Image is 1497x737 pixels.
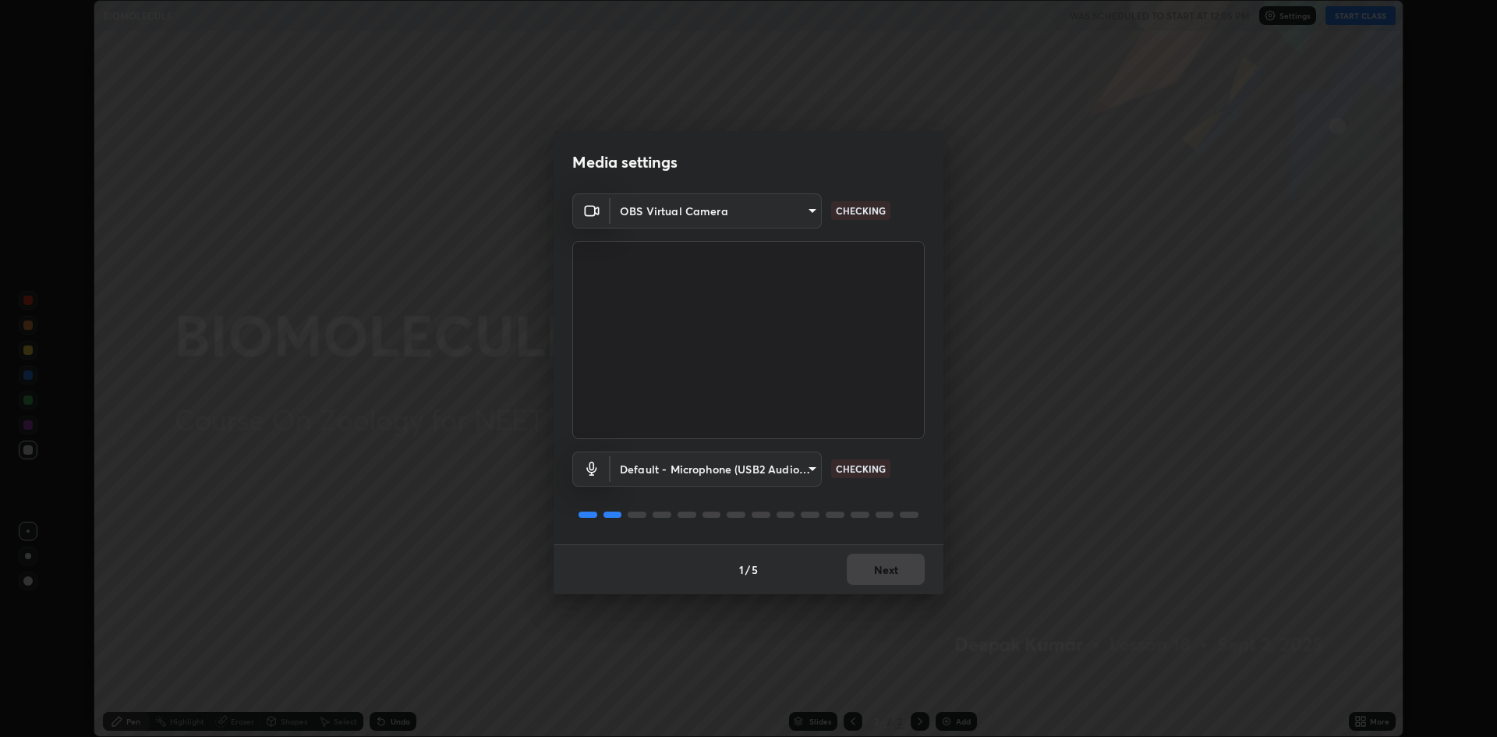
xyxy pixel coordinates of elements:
p: CHECKING [836,462,886,476]
h4: / [745,562,750,578]
p: CHECKING [836,204,886,218]
h4: 1 [739,562,744,578]
h4: 5 [752,562,758,578]
h2: Media settings [572,152,678,172]
div: OBS Virtual Camera [610,452,822,487]
div: OBS Virtual Camera [610,193,822,229]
